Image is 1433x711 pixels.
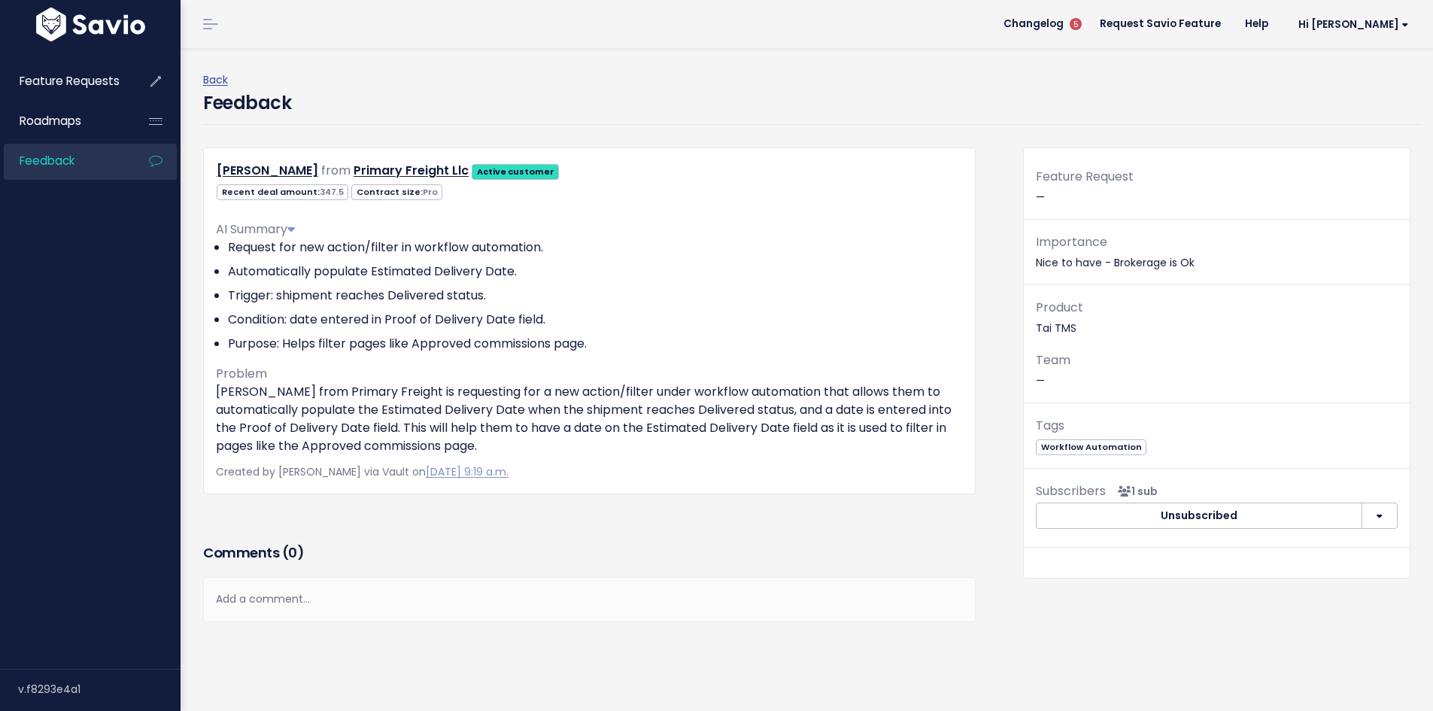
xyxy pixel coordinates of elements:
[354,162,469,179] a: Primary Freight Llc
[1036,168,1134,185] span: Feature Request
[1036,439,1146,455] span: Workflow Automation
[1036,299,1083,316] span: Product
[1298,19,1409,30] span: Hi [PERSON_NAME]
[203,577,976,621] div: Add a comment...
[1088,13,1233,35] a: Request Savio Feature
[1036,297,1398,338] p: Tai TMS
[203,90,291,117] h4: Feedback
[1233,13,1280,35] a: Help
[4,104,125,138] a: Roadmaps
[320,186,344,198] span: 347.5
[4,144,125,178] a: Feedback
[423,186,438,198] span: Pro
[1070,18,1082,30] span: 5
[228,311,963,329] li: Condition: date entered in Proof of Delivery Date field.
[321,162,351,179] span: from
[1003,19,1064,29] span: Changelog
[20,113,81,129] span: Roadmaps
[1036,439,1146,454] a: Workflow Automation
[228,287,963,305] li: Trigger: shipment reaches Delivered status.
[216,464,509,479] span: Created by [PERSON_NAME] via Vault on
[20,153,74,169] span: Feedback
[203,72,228,87] a: Back
[18,670,181,709] div: v.f8293e4a1
[216,365,267,382] span: Problem
[1036,351,1070,369] span: Team
[228,335,963,353] li: Purpose: Helps filter pages like Approved commissions page.
[203,542,976,564] h3: Comments ( )
[1036,482,1106,500] span: Subscribers
[217,184,348,200] span: Recent deal amount:
[1036,350,1398,390] p: —
[228,263,963,281] li: Automatically populate Estimated Delivery Date.
[351,184,442,200] span: Contract size:
[1024,166,1410,220] div: —
[1036,232,1398,272] p: Nice to have - Brokerage is Ok
[1036,233,1107,251] span: Importance
[32,8,149,41] img: logo-white.9d6f32f41409.svg
[228,239,963,257] li: Request for new action/filter in workflow automation.
[217,162,318,179] a: [PERSON_NAME]
[1112,484,1158,499] span: <p><strong>Subscribers</strong><br><br> - Sebastian Varela<br> </p>
[4,64,125,99] a: Feature Requests
[288,543,297,562] span: 0
[216,383,963,455] p: [PERSON_NAME] from Primary Freight is requesting for a new action/filter under workflow automatio...
[20,73,120,89] span: Feature Requests
[1036,503,1362,530] button: Unsubscribed
[477,166,554,178] strong: Active customer
[216,220,295,238] span: AI Summary
[426,464,509,479] a: [DATE] 9:19 a.m.
[1280,13,1421,36] a: Hi [PERSON_NAME]
[1036,417,1064,434] span: Tags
